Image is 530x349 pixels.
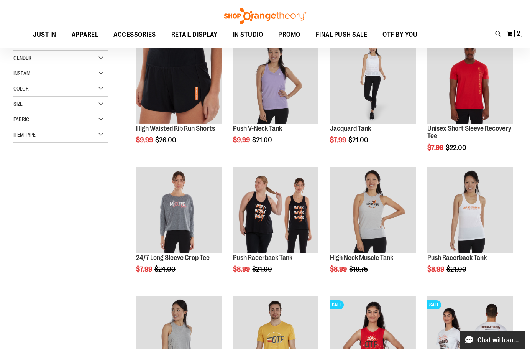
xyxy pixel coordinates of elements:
[252,136,273,144] span: $21.00
[13,86,29,92] span: Color
[136,38,222,125] a: High Waisted Rib Run Shorts
[427,38,513,125] a: Product image for Unisex Short Sleeve Recovery Tee
[330,38,415,123] img: Front view of Jacquard Tank
[136,38,222,123] img: High Waisted Rib Run Shorts
[427,265,445,273] span: $8.99
[132,163,225,293] div: product
[330,125,371,132] a: Jacquard Tank
[233,26,263,43] span: IN STUDIO
[427,144,445,151] span: $7.99
[330,254,393,262] a: High Neck Muscle Tank
[427,125,511,140] a: Unisex Short Sleeve Recovery Tee
[330,300,344,309] span: SALE
[136,265,153,273] span: $7.99
[517,30,520,37] span: 2
[132,34,225,163] div: product
[348,136,369,144] span: $21.00
[13,132,36,138] span: Item Type
[326,34,419,163] div: product
[233,38,318,125] a: Product image for Push V-Neck Tank
[233,136,251,144] span: $9.99
[423,163,517,293] div: product
[13,55,31,61] span: Gender
[446,144,468,151] span: $22.00
[136,167,222,254] a: Product image for 24/7 Long Sleeve Crop Tee
[171,26,218,43] span: RETAIL DISPLAY
[330,136,347,144] span: $7.99
[136,136,154,144] span: $9.99
[154,265,177,273] span: $24.00
[13,101,23,107] span: Size
[155,136,177,144] span: $26.00
[446,265,468,273] span: $21.00
[427,300,441,309] span: SALE
[330,265,348,273] span: $8.99
[136,254,210,262] a: 24/7 Long Sleeve Crop Tee
[326,163,419,293] div: product
[460,331,526,349] button: Chat with an Expert
[136,125,215,132] a: High Waisted Rib Run Shorts
[349,265,369,273] span: $19.75
[330,167,415,254] a: Product image for High Neck Muscle Tank
[330,167,415,253] img: Product image for High Neck Muscle Tank
[223,8,307,24] img: Shop Orangetheory
[382,26,417,43] span: OTF BY YOU
[113,26,156,43] span: ACCESSORIES
[13,116,29,122] span: Fabric
[233,254,292,262] a: Push Racerback Tank
[316,26,368,43] span: FINAL PUSH SALE
[423,34,517,171] div: product
[278,26,300,43] span: PROMO
[72,26,98,43] span: APPAREL
[233,125,282,132] a: Push V-Neck Tank
[229,34,322,163] div: product
[477,337,521,344] span: Chat with an Expert
[33,26,56,43] span: JUST IN
[233,265,251,273] span: $8.99
[233,38,318,123] img: Product image for Push V-Neck Tank
[252,265,273,273] span: $21.00
[233,167,318,253] img: Product image for Push Racerback Tank
[136,167,222,253] img: Product image for 24/7 Long Sleeve Crop Tee
[229,163,322,293] div: product
[427,254,487,262] a: Push Racerback Tank
[233,167,318,254] a: Product image for Push Racerback Tank
[427,167,513,254] a: Product image for Push Racerback Tank
[330,38,415,125] a: Front view of Jacquard Tank
[427,38,513,123] img: Product image for Unisex Short Sleeve Recovery Tee
[13,70,30,76] span: Inseam
[427,167,513,253] img: Product image for Push Racerback Tank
